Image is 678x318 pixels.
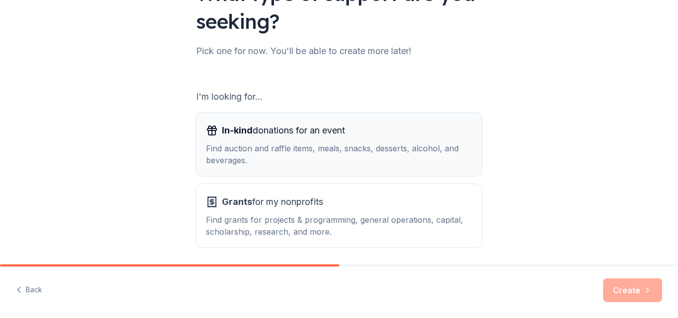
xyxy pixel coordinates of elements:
[222,196,252,207] span: Grants
[222,125,253,135] span: In-kind
[206,214,472,238] div: Find grants for projects & programming, general operations, capital, scholarship, research, and m...
[16,280,42,301] button: Back
[196,184,482,248] button: Grantsfor my nonprofitsFind grants for projects & programming, general operations, capital, schol...
[206,142,472,166] div: Find auction and raffle items, meals, snacks, desserts, alcohol, and beverages.
[196,89,482,105] div: I'm looking for...
[196,113,482,176] button: In-kinddonations for an eventFind auction and raffle items, meals, snacks, desserts, alcohol, and...
[196,43,482,59] div: Pick one for now. You'll be able to create more later!
[222,194,323,210] span: for my nonprofits
[222,123,345,138] span: donations for an event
